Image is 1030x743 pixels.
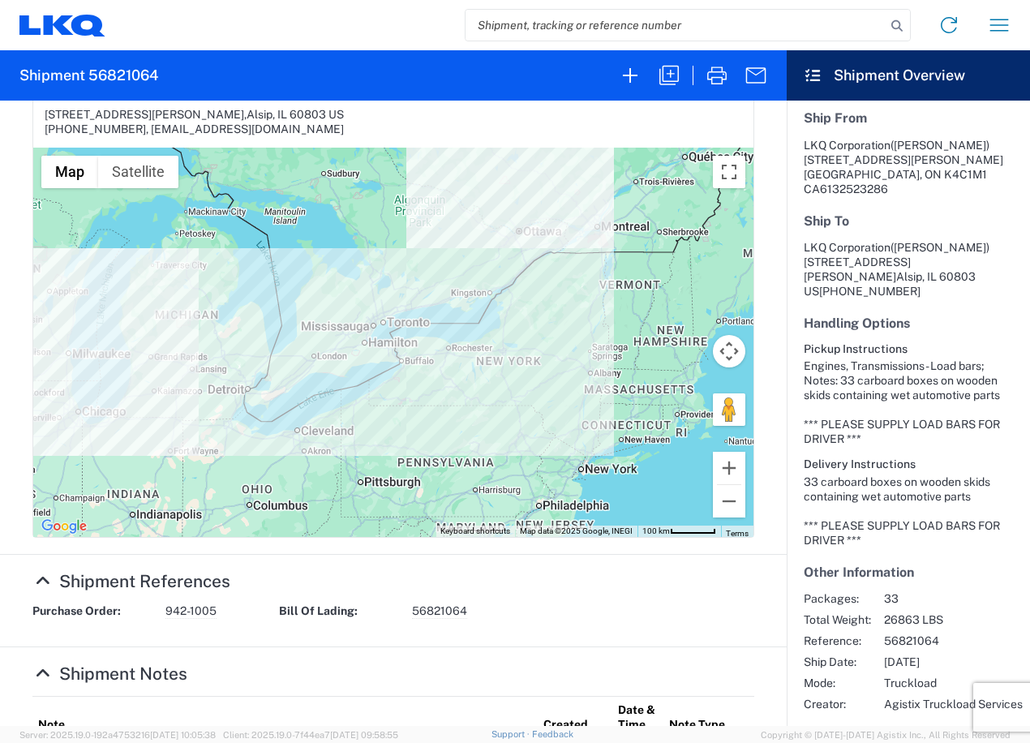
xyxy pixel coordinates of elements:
button: Keyboard shortcuts [440,526,510,537]
h5: Handling Options [804,316,1013,331]
h5: Other Information [804,565,1013,580]
button: Map Scale: 100 km per 53 pixels [637,526,721,537]
span: Mode: [804,676,871,690]
header: Shipment Overview [787,50,1030,101]
span: [DATE] 10:05:38 [150,730,216,740]
img: Google [37,516,91,537]
span: 942-1005 [165,603,217,619]
a: Open this area in Google Maps (opens a new window) [37,516,91,537]
span: ([PERSON_NAME]) [891,139,989,152]
span: ([PERSON_NAME]) [891,241,989,254]
span: Creator: [804,697,871,711]
span: Copyright © [DATE]-[DATE] Agistix Inc., All Rights Reserved [761,728,1011,742]
div: Engines, Transmissions - Load bars; Notes: 33 carboard boxes on wooden skids containing wet autom... [804,359,1013,446]
th: Date & Time [612,696,663,738]
span: LKQ Corporation [804,139,891,152]
address: Alsip, IL 60803 US [804,240,1013,298]
button: Show street map [41,156,98,188]
span: Server: 2025.19.0-192a4753216 [19,730,216,740]
span: [PHONE_NUMBER] [819,285,921,298]
div: 33 carboard boxes on wooden skids containing wet automotive parts *** PLEASE SUPPLY LOAD BARS FOR... [804,475,1013,548]
button: Show satellite imagery [98,156,178,188]
span: [STREET_ADDRESS][PERSON_NAME] [804,153,1003,166]
span: 100 km [642,526,670,535]
span: 56821064 [884,633,1023,648]
th: Created [538,696,612,738]
span: [DATE] 09:58:55 [330,730,398,740]
h5: Ship To [804,213,1013,229]
span: Map data ©2025 Google, INEGI [520,526,633,535]
th: Note Type [663,696,754,738]
a: Hide Details [32,664,187,684]
button: Map camera controls [713,335,745,367]
button: Zoom out [713,485,745,518]
h6: Delivery Instructions [804,457,1013,471]
div: [PHONE_NUMBER], [EMAIL_ADDRESS][DOMAIN_NAME] [45,122,742,136]
strong: Bill Of Lading: [279,603,401,619]
span: Packages: [804,591,871,606]
span: Ship Date: [804,655,871,669]
span: 26863 LBS [884,612,1023,627]
span: 56821064 [412,603,467,619]
span: Truckload [884,676,1023,690]
th: Note [32,696,538,738]
h5: Ship From [804,110,1013,126]
button: Zoom in [713,452,745,484]
span: LKQ Corporation [STREET_ADDRESS][PERSON_NAME] [804,241,989,283]
a: Terms [726,529,749,538]
h6: Pickup Instructions [804,342,1013,356]
span: Agistix Truckload Services [884,697,1023,711]
a: Hide Details [32,571,230,591]
span: [DATE] [884,655,1023,669]
span: 33 [884,591,1023,606]
input: Shipment, tracking or reference number [466,10,886,41]
button: Toggle fullscreen view [713,156,745,188]
span: Alsip, IL 60803 US [247,108,344,121]
span: Total Weight: [804,612,871,627]
a: Feedback [532,729,573,739]
span: 6132523286 [820,183,888,195]
button: Drag Pegman onto the map to open Street View [713,393,745,426]
span: Client: 2025.19.0-7f44ea7 [223,730,398,740]
h2: Shipment 56821064 [19,66,158,85]
span: Reference: [804,633,871,648]
strong: Purchase Order: [32,603,154,619]
a: Support [491,729,532,739]
address: [GEOGRAPHIC_DATA], ON K4C1M1 CA [804,138,1013,196]
span: [STREET_ADDRESS][PERSON_NAME], [45,108,247,121]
